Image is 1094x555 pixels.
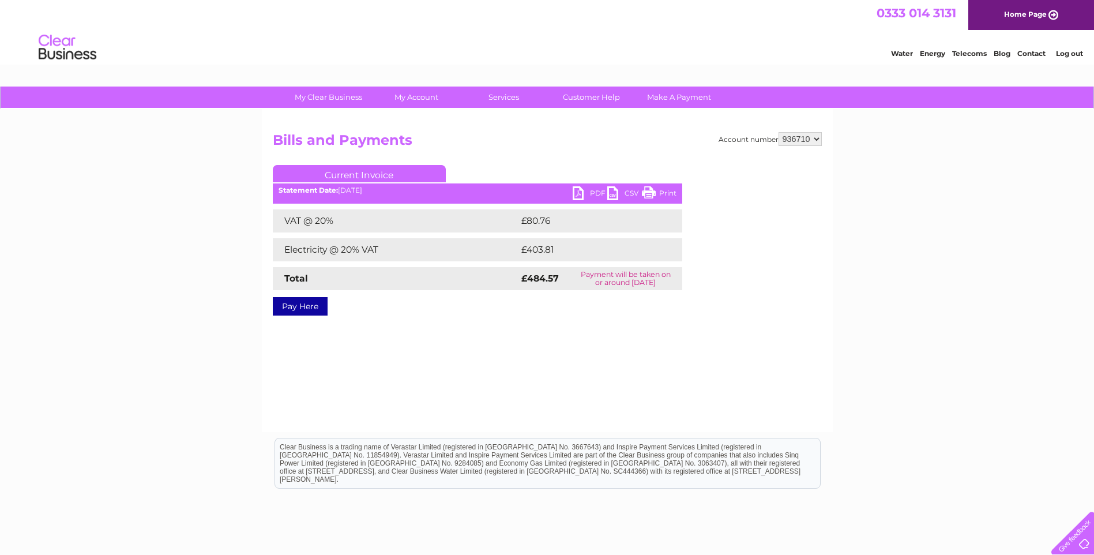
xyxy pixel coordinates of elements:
[456,87,551,108] a: Services
[920,49,945,58] a: Energy
[642,186,676,203] a: Print
[952,49,987,58] a: Telecoms
[273,132,822,154] h2: Bills and Payments
[573,186,607,203] a: PDF
[38,30,97,65] img: logo.png
[1017,49,1046,58] a: Contact
[518,238,661,261] td: £403.81
[273,209,518,232] td: VAT @ 20%
[607,186,642,203] a: CSV
[273,238,518,261] td: Electricity @ 20% VAT
[1056,49,1083,58] a: Log out
[518,209,659,232] td: £80.76
[369,87,464,108] a: My Account
[281,87,376,108] a: My Clear Business
[284,273,308,284] strong: Total
[877,6,956,20] a: 0333 014 3131
[569,267,682,290] td: Payment will be taken on or around [DATE]
[273,165,446,182] a: Current Invoice
[544,87,639,108] a: Customer Help
[273,297,328,316] a: Pay Here
[719,132,822,146] div: Account number
[631,87,727,108] a: Make A Payment
[279,186,338,194] b: Statement Date:
[273,186,682,194] div: [DATE]
[275,6,820,56] div: Clear Business is a trading name of Verastar Limited (registered in [GEOGRAPHIC_DATA] No. 3667643...
[521,273,559,284] strong: £484.57
[994,49,1010,58] a: Blog
[891,49,913,58] a: Water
